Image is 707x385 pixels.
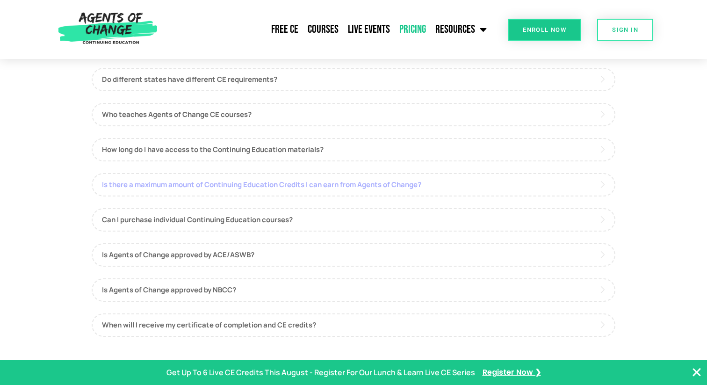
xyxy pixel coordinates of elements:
span: Enroll Now [523,27,566,33]
a: SIGN IN [597,19,653,41]
a: Who teaches Agents of Change CE courses? [92,103,615,126]
button: Close Banner [691,367,702,378]
a: Do different states have different CE requirements? [92,68,615,91]
a: Is Agents of Change approved by NBCC? [92,278,615,302]
nav: Menu [162,18,491,41]
a: Enroll Now [508,19,581,41]
a: Resources [431,18,491,41]
a: Can I purchase individual Continuing Education courses? [92,208,615,232]
a: Free CE [267,18,303,41]
p: Get Up To 6 Live CE Credits This August - Register For Our Lunch & Learn Live CE Series [166,366,475,379]
a: Live Events [343,18,395,41]
span: SIGN IN [612,27,638,33]
a: Is there a maximum amount of Continuing Education Credits I can earn from Agents of Change? [92,173,615,196]
a: When will I receive my certificate of completion and CE credits? [92,313,615,337]
a: Register Now ❯ [483,366,541,379]
a: How long do I have access to the Continuing Education materials? [92,138,615,161]
a: Pricing [395,18,431,41]
a: Courses [303,18,343,41]
a: Is Agents of Change approved by ACE/ASWB? [92,243,615,267]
